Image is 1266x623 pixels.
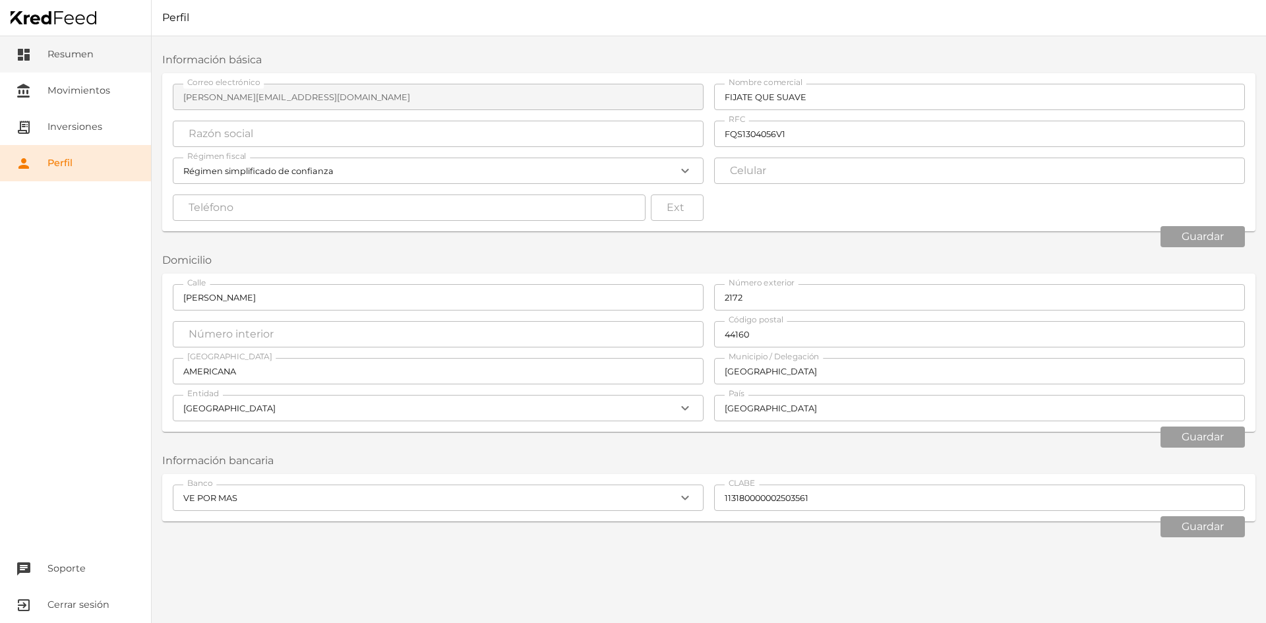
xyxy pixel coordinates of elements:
h1: Perfil [152,10,1266,26]
label: RFC [725,113,749,125]
label: Código postal [725,314,787,326]
label: CLABE [725,477,760,489]
label: País [725,388,748,400]
label: Régimen fiscal [183,150,250,162]
i: dashboard [16,47,32,63]
label: Entidad [183,388,223,400]
label: Calle [183,277,210,289]
i: chat [16,561,32,577]
i: expand_more [677,400,693,416]
label: Banco [183,477,216,489]
i: expand_more [677,490,693,506]
button: Guardar [1160,427,1245,448]
i: person [16,156,32,171]
h2: Información bancaria [162,453,1255,469]
label: [GEOGRAPHIC_DATA] [183,351,276,363]
h2: Domicilio [162,252,1255,268]
h2: Información básica [162,52,1255,68]
label: Correo electrónico [183,76,264,88]
label: Nombre comercial [725,76,806,88]
i: expand_more [677,163,693,179]
button: Guardar [1160,226,1245,247]
label: Número exterior [725,277,799,289]
img: Home [11,11,96,24]
label: Municipio / Delegación [725,351,823,363]
button: Guardar [1160,516,1245,537]
i: account_balance [16,83,32,99]
i: receipt_long [16,119,32,135]
i: exit_to_app [16,597,32,613]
